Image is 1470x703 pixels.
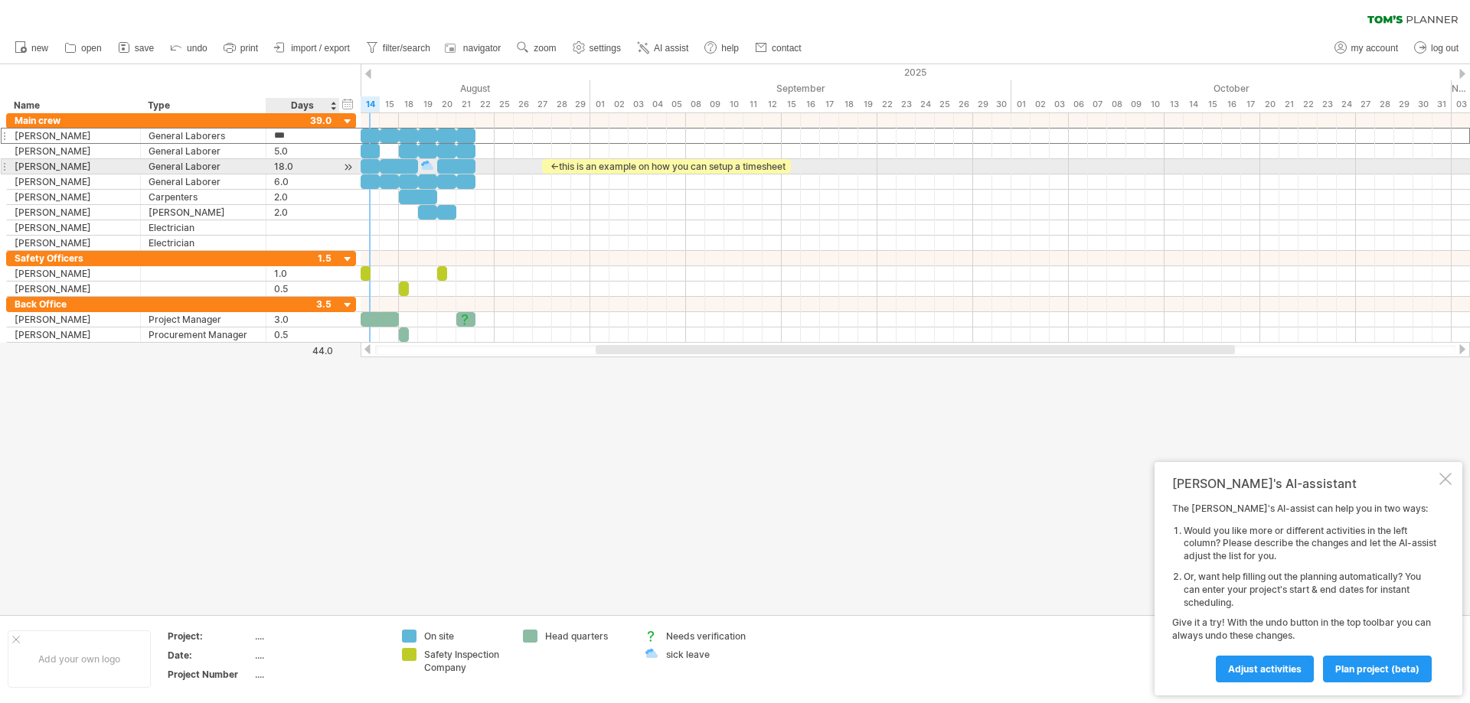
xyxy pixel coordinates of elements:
div: [PERSON_NAME] [15,282,132,296]
div: [PERSON_NAME] [15,236,132,250]
div: Project Number [168,668,252,681]
div: Tuesday, 30 September 2025 [992,96,1011,112]
div: General Laborer [149,159,258,174]
div: September 2025 [590,80,1011,96]
div: Friday, 22 August 2025 [475,96,495,112]
div: Monday, 22 September 2025 [877,96,897,112]
span: AI assist [654,43,688,54]
div: Monday, 13 October 2025 [1165,96,1184,112]
div: Friday, 15 August 2025 [380,96,399,112]
div: Electrician [149,220,258,235]
div: Friday, 24 October 2025 [1337,96,1356,112]
div: Type [148,98,257,113]
div: Friday, 31 October 2025 [1432,96,1452,112]
div: Thursday, 2 October 2025 [1031,96,1050,112]
div: Tuesday, 14 October 2025 [1184,96,1203,112]
div: [PERSON_NAME] [15,205,132,220]
li: Or, want help filling out the planning automatically? You can enter your project's start & end da... [1184,571,1436,609]
div: [PERSON_NAME] [15,174,132,189]
span: open [81,43,102,54]
div: Tuesday, 9 September 2025 [705,96,724,112]
span: log out [1431,43,1459,54]
span: new [31,43,48,54]
div: 44.0 [267,345,333,356]
div: Add your own logo [8,630,151,688]
span: filter/search [383,43,430,54]
div: General Laborers [149,129,258,143]
span: plan project (beta) [1335,663,1419,675]
div: Wednesday, 3 September 2025 [629,96,648,112]
div: Thursday, 11 September 2025 [743,96,763,112]
div: Wednesday, 22 October 2025 [1298,96,1318,112]
div: October 2025 [1011,80,1452,96]
div: Monday, 18 August 2025 [399,96,418,112]
div: Name [14,98,132,113]
span: my account [1351,43,1398,54]
div: Friday, 26 September 2025 [954,96,973,112]
div: Monday, 20 October 2025 [1260,96,1279,112]
span: zoom [534,43,556,54]
div: [PERSON_NAME] [15,144,132,158]
div: Back Office [15,297,132,311]
div: Friday, 17 October 2025 [1241,96,1260,112]
span: import / export [291,43,350,54]
span: contact [772,43,802,54]
div: Thursday, 23 October 2025 [1318,96,1337,112]
div: [PERSON_NAME] [15,190,132,204]
a: settings [569,38,626,58]
div: Days [266,98,338,113]
div: 6.0 [274,174,332,189]
div: Thursday, 14 August 2025 [361,96,380,112]
div: Wednesday, 10 September 2025 [724,96,743,112]
div: Wednesday, 20 August 2025 [437,96,456,112]
div: Wednesday, 27 August 2025 [533,96,552,112]
div: Monday, 8 September 2025 [686,96,705,112]
div: General Laborer [149,174,258,189]
div: .... [255,668,384,681]
div: Procurement Manager [149,327,258,342]
div: Monday, 25 August 2025 [495,96,514,112]
a: print [220,38,263,58]
div: Thursday, 16 October 2025 [1222,96,1241,112]
div: .... [255,630,384,643]
a: contact [751,38,806,58]
div: 2.0 [274,205,332,220]
div: Tuesday, 21 October 2025 [1279,96,1298,112]
div: Thursday, 25 September 2025 [935,96,954,112]
div: Friday, 12 September 2025 [763,96,782,112]
div: Electrician [149,236,258,250]
li: Would you like more or different activities in the left column? Please describe the changes and l... [1184,525,1436,563]
div: 3.0 [274,312,332,327]
a: new [11,38,53,58]
a: import / export [270,38,354,58]
a: undo [166,38,212,58]
div: Thursday, 18 September 2025 [839,96,858,112]
div: Tuesday, 28 October 2025 [1375,96,1394,112]
div: Monday, 15 September 2025 [782,96,801,112]
a: log out [1410,38,1463,58]
div: [PERSON_NAME] [15,266,132,281]
div: Tuesday, 7 October 2025 [1088,96,1107,112]
span: Adjust activities [1228,663,1302,675]
div: On site [424,630,508,643]
span: help [721,43,739,54]
div: Monday, 6 October 2025 [1069,96,1088,112]
div: Monday, 1 September 2025 [590,96,609,112]
div: [PERSON_NAME] [15,312,132,327]
span: navigator [463,43,501,54]
a: zoom [513,38,560,58]
div: General Laborer [149,144,258,158]
div: Friday, 3 October 2025 [1050,96,1069,112]
a: open [60,38,106,58]
div: The [PERSON_NAME]'s AI-assist can help you in two ways: Give it a try! With the undo button in th... [1172,503,1436,682]
div: Project: [168,630,252,643]
div: Friday, 29 August 2025 [571,96,590,112]
a: help [701,38,743,58]
a: navigator [443,38,505,58]
span: settings [590,43,621,54]
div: Thursday, 21 August 2025 [456,96,475,112]
div: Tuesday, 19 August 2025 [418,96,437,112]
div: [PERSON_NAME]'s AI-assistant [1172,476,1436,491]
div: Wednesday, 1 October 2025 [1011,96,1031,112]
div: Wednesday, 24 September 2025 [916,96,935,112]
